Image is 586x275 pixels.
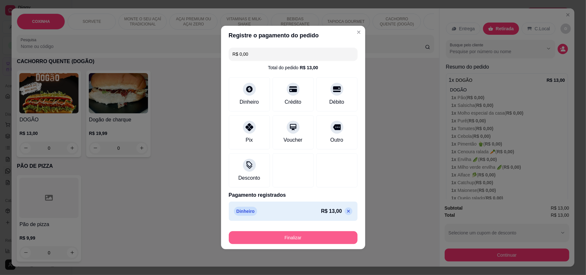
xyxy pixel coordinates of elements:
div: Dinheiro [240,98,259,106]
p: R$ 13,00 [321,207,342,215]
button: Close [354,27,364,37]
div: Débito [329,98,344,106]
div: Crédito [285,98,302,106]
div: R$ 13,00 [300,64,318,71]
div: Pix [246,136,253,144]
div: Desconto [238,174,260,182]
button: Finalizar [229,231,358,244]
input: Ex.: hambúrguer de cordeiro [233,48,354,61]
p: Dinheiro [234,207,257,216]
p: Pagamento registrados [229,191,358,199]
div: Total do pedido [268,64,318,71]
div: Outro [330,136,343,144]
div: Voucher [284,136,302,144]
header: Registre o pagamento do pedido [221,26,365,45]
